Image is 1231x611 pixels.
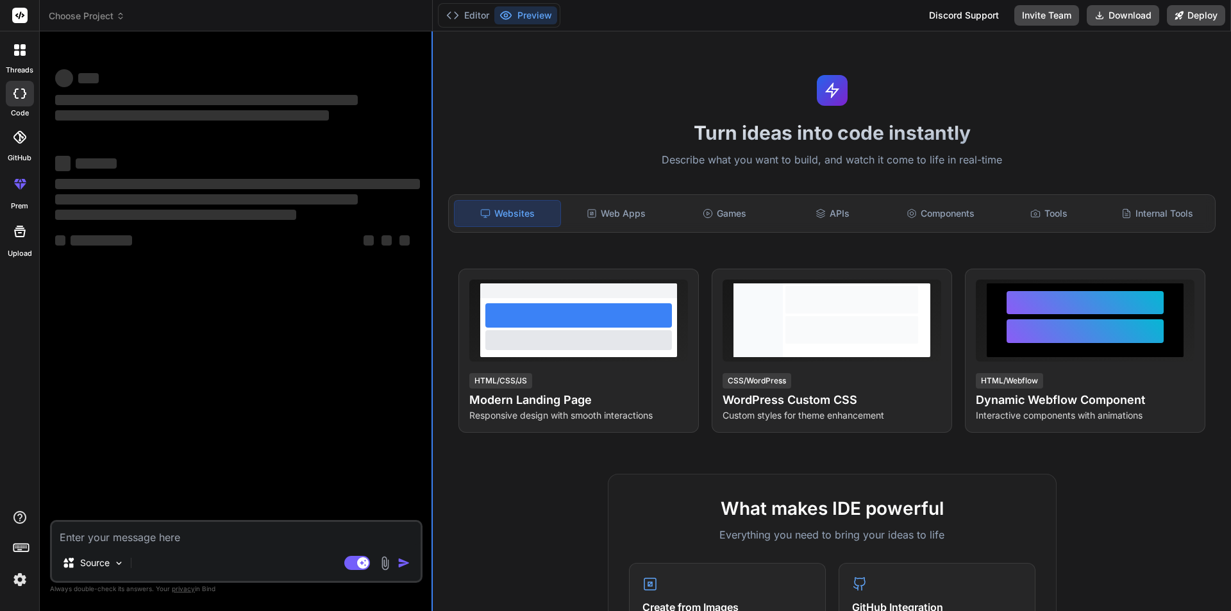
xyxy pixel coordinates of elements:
img: icon [398,557,410,569]
span: ‌ [55,179,420,189]
div: HTML/Webflow [976,373,1043,389]
button: Preview [494,6,557,24]
span: privacy [172,585,195,592]
p: Always double-check its answers. Your in Bind [50,583,423,595]
p: Source [80,557,110,569]
div: Components [888,200,994,227]
h4: Dynamic Webflow Component [976,391,1194,409]
div: Tools [996,200,1102,227]
span: ‌ [55,110,329,121]
img: Pick Models [113,558,124,569]
h4: WordPress Custom CSS [723,391,941,409]
span: ‌ [55,95,358,105]
button: Editor [441,6,494,24]
div: APIs [780,200,885,227]
span: ‌ [71,235,132,246]
p: Responsive design with smooth interactions [469,409,688,422]
span: ‌ [55,235,65,246]
span: ‌ [381,235,392,246]
p: Describe what you want to build, and watch it come to life in real-time [440,152,1223,169]
div: Internal Tools [1104,200,1210,227]
span: Choose Project [49,10,125,22]
p: Everything you need to bring your ideas to life [629,527,1035,542]
img: settings [9,569,31,590]
div: Websites [454,200,561,227]
span: ‌ [399,235,410,246]
label: code [11,108,29,119]
span: ‌ [55,194,358,205]
span: ‌ [76,158,117,169]
label: threads [6,65,33,76]
span: ‌ [364,235,374,246]
div: Web Apps [564,200,669,227]
div: HTML/CSS/JS [469,373,532,389]
span: ‌ [78,73,99,83]
button: Invite Team [1014,5,1079,26]
h4: Modern Landing Page [469,391,688,409]
span: ‌ [55,210,296,220]
p: Interactive components with animations [976,409,1194,422]
div: Games [672,200,778,227]
span: ‌ [55,69,73,87]
button: Download [1087,5,1159,26]
label: GitHub [8,153,31,163]
span: ‌ [55,156,71,171]
h1: Turn ideas into code instantly [440,121,1223,144]
div: Discord Support [921,5,1007,26]
button: Deploy [1167,5,1225,26]
h2: What makes IDE powerful [629,495,1035,522]
p: Custom styles for theme enhancement [723,409,941,422]
label: Upload [8,248,32,259]
img: attachment [378,556,392,571]
label: prem [11,201,28,212]
div: CSS/WordPress [723,373,791,389]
